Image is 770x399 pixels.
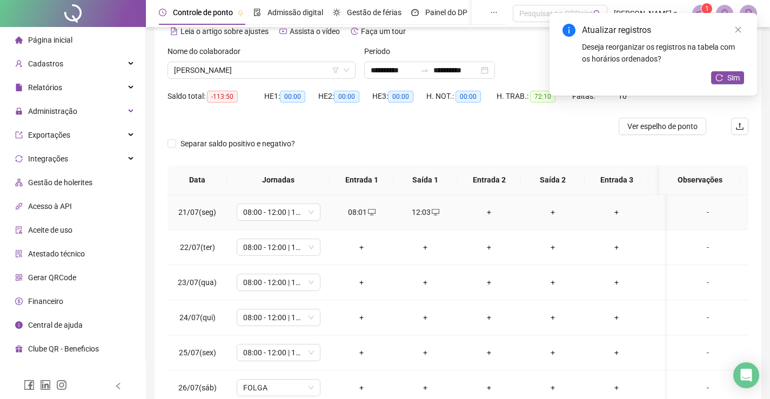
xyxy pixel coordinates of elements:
span: FOLGA [243,380,314,396]
div: - [676,276,740,288]
div: + [402,276,448,288]
span: search [593,10,601,18]
span: dashboard [411,9,419,16]
span: Leia o artigo sobre ajustes [180,27,269,36]
div: + [402,382,448,394]
div: - [676,347,740,359]
a: Close [732,24,744,36]
span: swap-right [420,66,429,75]
div: + [657,347,704,359]
span: bell [720,9,729,18]
span: 26/07(sáb) [178,383,217,392]
div: + [657,241,704,253]
span: down [343,67,350,73]
span: youtube [279,28,287,35]
span: pushpin [237,10,244,16]
span: qrcode [15,274,23,281]
div: + [657,206,704,218]
span: to [420,66,429,75]
span: file [15,84,23,91]
span: Sim [727,72,740,84]
div: HE 2: [318,90,372,103]
span: desktop [367,208,376,216]
div: - [676,312,740,323]
span: home [15,36,23,44]
span: sun [333,9,340,16]
div: 08:01 [338,206,385,218]
span: Central de ajuda [28,321,83,329]
div: - [676,206,740,218]
span: Assista o vídeo [290,27,340,36]
span: 24/07(qui) [179,313,216,322]
span: 22/07(ter) [180,243,215,252]
th: Entrada 3 [585,165,648,195]
div: HE 3: [372,90,426,103]
div: + [530,347,576,359]
div: + [530,241,576,253]
span: Administração [28,107,77,116]
th: Entrada 2 [457,165,521,195]
span: dollar [15,297,23,305]
span: Ver espelho de ponto [627,120,698,132]
span: desktop [431,208,439,216]
div: + [338,347,385,359]
div: H. NOT.: [426,90,497,103]
div: + [338,276,385,288]
span: 21/07(seg) [178,208,216,217]
span: Separar saldo positivo e negativo? [176,138,299,150]
span: audit [15,226,23,234]
div: Saldo total: [168,90,264,103]
span: -113:50 [207,91,238,103]
div: + [338,312,385,323]
img: 93435 [740,5,756,22]
div: Atualizar registros [582,24,744,37]
span: Maria Nilvanice Sousa Alves [174,62,349,78]
sup: 1 [701,3,712,14]
div: + [657,312,704,323]
span: file-done [253,9,261,16]
span: Aceite de uso [28,226,72,234]
span: apartment [15,179,23,186]
span: facebook [24,380,35,390]
span: history [351,28,358,35]
span: file-text [170,28,178,35]
span: info-circle [15,321,23,329]
div: + [402,312,448,323]
button: Ver espelho de ponto [619,118,706,135]
div: + [338,241,385,253]
div: - [676,382,740,394]
span: Integrações [28,154,68,163]
span: Página inicial [28,36,72,44]
span: Exportações [28,131,70,139]
th: Saída 2 [521,165,585,195]
label: Período [364,45,397,57]
span: export [15,131,23,139]
div: 12:03 [402,206,448,218]
div: + [530,312,576,323]
th: Observações [659,165,740,195]
span: reload [715,74,723,82]
span: Gerar QRCode [28,273,76,282]
span: 25/07(sex) [179,348,216,357]
label: Nome do colaborador [168,45,247,57]
span: 00:00 [334,91,359,103]
span: solution [15,250,23,258]
div: + [530,276,576,288]
div: + [402,241,448,253]
div: + [593,347,640,359]
th: Entrada 1 [330,165,393,195]
span: close [734,26,742,33]
span: Cadastros [28,59,63,68]
span: 08:00 - 12:00 | 13:00 - 18:00 [243,309,314,326]
div: H. TRAB.: [497,90,572,103]
div: + [338,382,385,394]
span: lock [15,107,23,115]
span: Observações [668,174,732,186]
span: Painel do DP [425,8,467,17]
span: Gestão de férias [347,8,401,17]
div: + [466,347,512,359]
span: linkedin [40,380,51,390]
div: + [530,382,576,394]
span: notification [696,9,706,18]
div: Open Intercom Messenger [733,362,759,388]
